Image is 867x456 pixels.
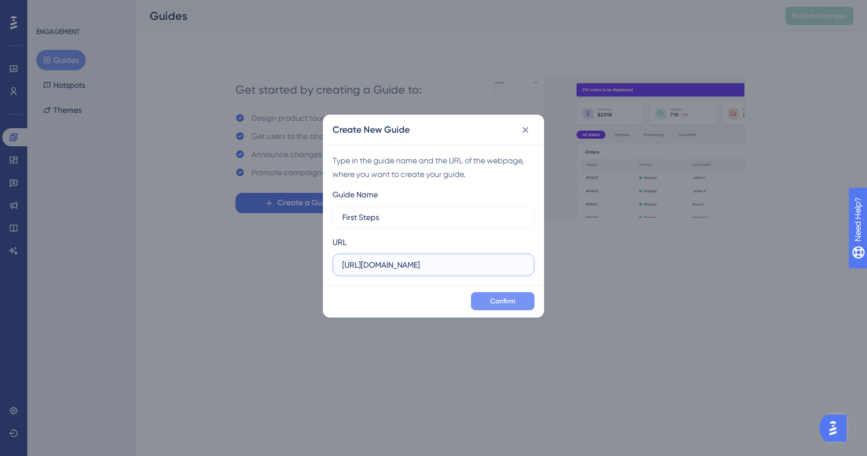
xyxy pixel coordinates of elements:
div: Type in the guide name and the URL of the webpage, where you want to create your guide. [333,154,534,181]
iframe: UserGuiding AI Assistant Launcher [819,411,853,445]
div: Guide Name [333,188,378,201]
input: https://www.example.com [342,259,525,271]
span: Confirm [490,297,515,306]
h2: Create New Guide [333,123,410,137]
span: Need Help? [27,3,71,16]
input: How to Create [342,211,525,223]
div: URL [333,235,347,249]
